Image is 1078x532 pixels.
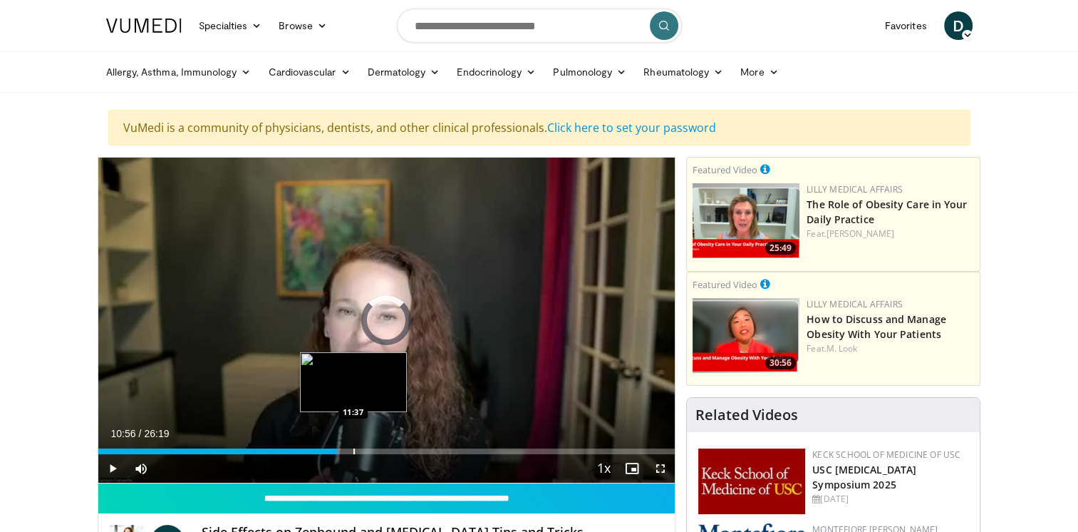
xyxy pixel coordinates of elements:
[693,163,757,176] small: Featured Video
[826,342,858,354] a: M. Look
[693,298,799,373] a: 30:56
[139,428,142,439] span: /
[812,449,960,461] a: Keck School of Medicine of USC
[812,493,968,506] div: [DATE]
[544,58,635,86] a: Pulmonology
[944,11,973,40] a: D
[111,428,136,439] span: 10:56
[270,11,336,40] a: Browse
[547,120,716,135] a: Click here to set your password
[98,454,127,483] button: Play
[359,58,449,86] a: Dermatology
[300,352,407,412] img: image.jpeg
[807,342,974,355] div: Feat.
[876,11,936,40] a: Favorites
[693,298,799,373] img: c98a6a29-1ea0-4bd5-8cf5-4d1e188984a7.png.150x105_q85_crop-smart_upscale.png
[144,428,169,439] span: 26:19
[698,449,805,514] img: 7b941f1f-d101-407a-8bfa-07bd47db01ba.png.150x105_q85_autocrop_double_scale_upscale_version-0.2.jpg
[448,58,544,86] a: Endocrinology
[807,312,946,341] a: How to Discuss and Manage Obesity With Your Patients
[589,454,618,483] button: Playback Rate
[106,19,182,33] img: VuMedi Logo
[693,183,799,258] img: e1208b6b-349f-4914-9dd7-f97803bdbf1d.png.150x105_q85_crop-smart_upscale.png
[646,454,675,483] button: Fullscreen
[618,454,646,483] button: Enable picture-in-picture mode
[635,58,732,86] a: Rheumatology
[695,406,798,424] h4: Related Videos
[765,242,796,255] span: 25:49
[812,463,916,491] a: USC [MEDICAL_DATA] Symposium 2025
[807,198,967,226] a: The Role of Obesity Care in Your Daily Practice
[127,454,155,483] button: Mute
[807,298,903,310] a: Lilly Medical Affairs
[693,183,799,258] a: 25:49
[98,158,675,484] video-js: Video Player
[98,449,675,454] div: Progress Bar
[826,227,894,240] a: [PERSON_NAME]
[190,11,271,40] a: Specialties
[732,58,787,86] a: More
[765,357,796,369] span: 30:56
[397,9,682,43] input: Search topics, interventions
[98,58,260,86] a: Allergy, Asthma, Immunology
[807,183,903,195] a: Lilly Medical Affairs
[693,278,757,291] small: Featured Video
[807,227,974,240] div: Feat.
[108,110,970,145] div: VuMedi is a community of physicians, dentists, and other clinical professionals.
[259,58,358,86] a: Cardiovascular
